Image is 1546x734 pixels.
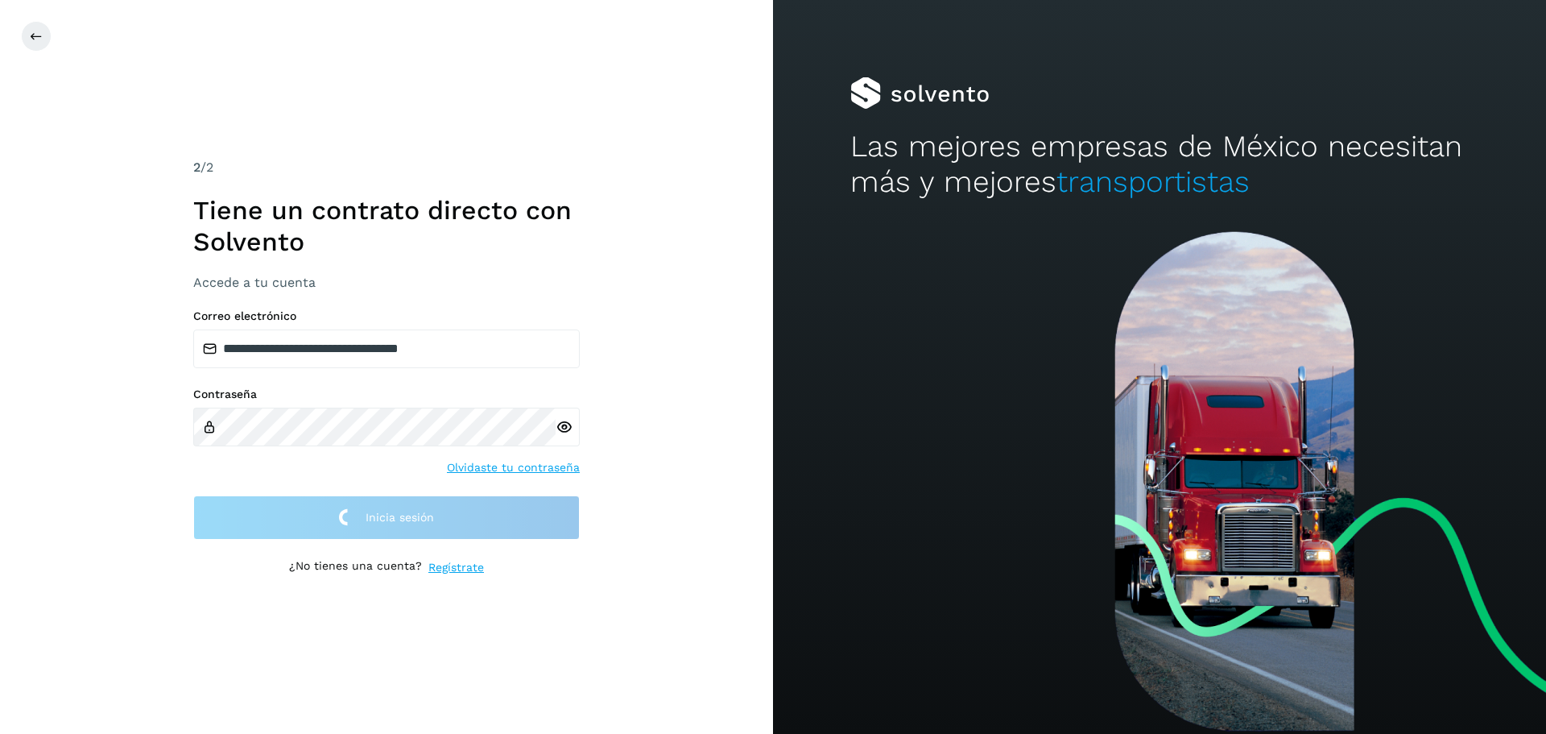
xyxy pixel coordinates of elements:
button: Inicia sesión [193,496,580,540]
h1: Tiene un contrato directo con Solvento [193,195,580,257]
div: /2 [193,158,580,177]
h3: Accede a tu cuenta [193,275,580,290]
h2: Las mejores empresas de México necesitan más y mejores [850,129,1469,201]
span: Inicia sesión [366,512,434,523]
a: Olvidaste tu contraseña [447,459,580,476]
a: Regístrate [428,559,484,576]
span: transportistas [1056,164,1250,199]
label: Correo electrónico [193,309,580,323]
label: Contraseña [193,388,580,401]
p: ¿No tienes una cuenta? [289,559,422,576]
span: 2 [193,160,200,175]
